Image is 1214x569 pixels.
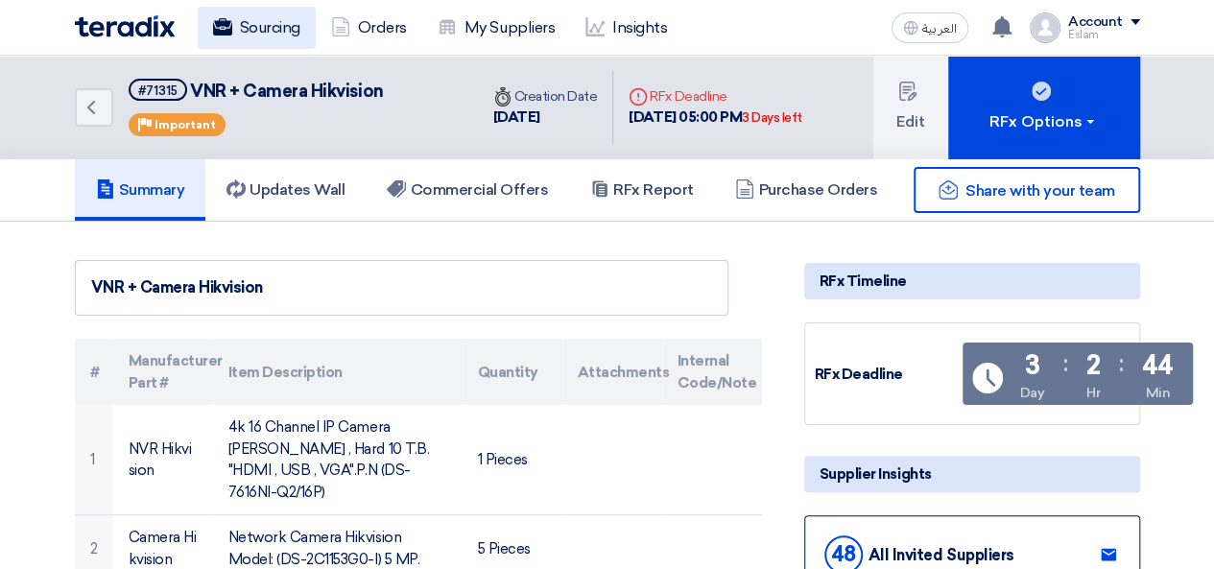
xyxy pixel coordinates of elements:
div: [DATE] [493,107,598,129]
div: 3 Days left [742,108,802,128]
div: [DATE] 05:00 PM [629,107,802,129]
div: Creation Date [493,86,598,107]
h5: VNR + Camera Hikvision [129,79,384,103]
a: Summary [75,159,206,221]
th: Manufacturer Part # [113,339,213,405]
td: 1 [75,405,113,515]
span: العربية [922,22,957,36]
img: profile_test.png [1030,12,1060,43]
span: VNR + Camera Hikvision [190,81,383,102]
div: All Invited Suppliers [869,546,1014,564]
a: Insights [570,7,682,49]
h5: Commercial Offers [387,180,548,200]
button: RFx Options [948,56,1140,159]
span: Important [155,118,216,131]
div: Day [1019,383,1044,403]
div: : [1062,346,1067,381]
th: # [75,339,113,405]
a: Purchase Orders [714,159,898,221]
div: 3 [1024,352,1039,379]
span: Share with your team [965,181,1114,200]
th: Item Description [213,339,463,405]
div: RFx Options [989,110,1098,133]
td: 1 Pieces [463,405,562,515]
div: RFx Timeline [804,263,1140,299]
th: Quantity [463,339,562,405]
div: Min [1145,383,1170,403]
div: 44 [1142,352,1174,379]
a: Commercial Offers [366,159,569,221]
td: NVR Hikvision [113,405,213,515]
div: Account [1068,14,1123,31]
div: Eslam [1068,30,1140,40]
div: #71315 [138,84,178,97]
img: Teradix logo [75,15,175,37]
a: My Suppliers [422,7,570,49]
h5: RFx Report [590,180,693,200]
th: Internal Code/Note [662,339,762,405]
td: 4k 16 Channel IP Camera [PERSON_NAME] , Hard 10 T.B. "HDMI , USB , VGA".P.N (DS-7616NI-Q2/16P) [213,405,463,515]
h5: Summary [96,180,185,200]
button: العربية [892,12,968,43]
a: Sourcing [198,7,316,49]
div: VNR + Camera Hikvision [91,276,712,299]
a: Updates Wall [205,159,366,221]
button: Edit [873,56,948,159]
div: RFx Deadline [815,364,959,386]
div: Supplier Insights [804,456,1140,492]
a: Orders [316,7,422,49]
div: 2 [1085,352,1100,379]
div: Hr [1086,383,1100,403]
div: : [1119,346,1124,381]
div: RFx Deadline [629,86,802,107]
th: Attachments [562,339,662,405]
a: RFx Report [569,159,714,221]
h5: Updates Wall [226,180,345,200]
h5: Purchase Orders [735,180,877,200]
